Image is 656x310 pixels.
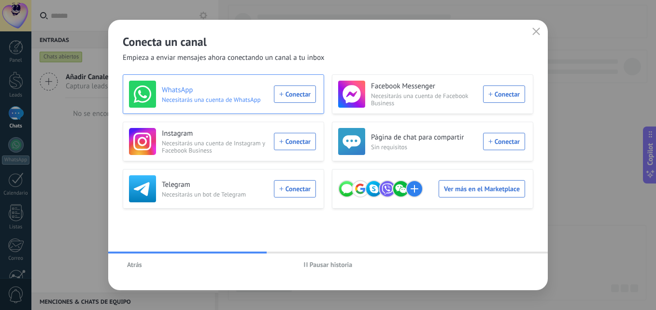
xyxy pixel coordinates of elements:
[162,140,268,154] span: Necesitarás una cuenta de Instagram y Facebook Business
[299,257,357,272] button: Pausar historia
[123,53,325,63] span: Empieza a enviar mensajes ahora conectando un canal a tu inbox
[371,92,477,107] span: Necesitarás una cuenta de Facebook Business
[162,191,268,198] span: Necesitarás un bot de Telegram
[162,129,268,139] h3: Instagram
[310,261,353,268] span: Pausar historia
[123,257,146,272] button: Atrás
[371,82,477,91] h3: Facebook Messenger
[371,133,477,142] h3: Página de chat para compartir
[162,180,268,190] h3: Telegram
[371,143,477,151] span: Sin requisitos
[127,261,142,268] span: Atrás
[123,34,533,49] h2: Conecta un canal
[162,85,268,95] h3: WhatsApp
[162,96,268,103] span: Necesitarás una cuenta de WhatsApp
